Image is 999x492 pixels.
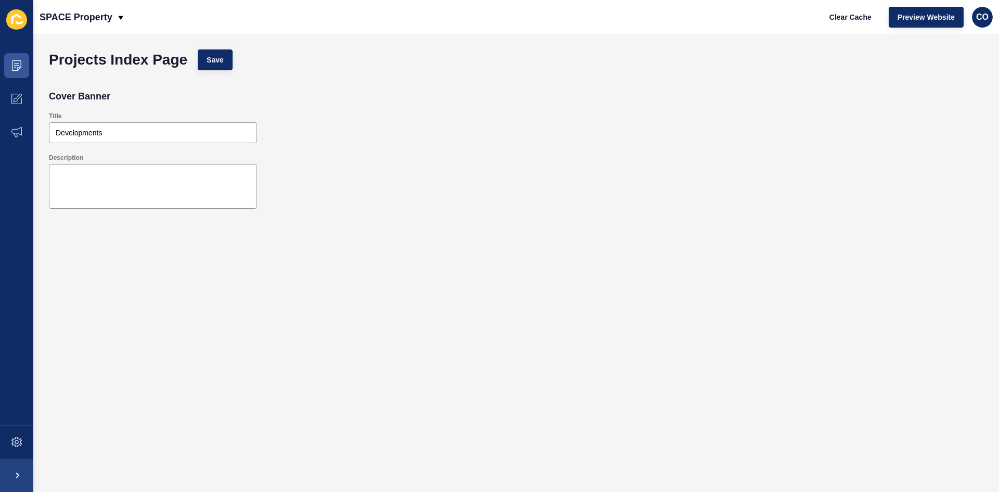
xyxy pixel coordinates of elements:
[976,12,989,22] span: CO
[49,154,83,162] label: Description
[198,49,233,70] button: Save
[49,91,110,102] h2: Cover Banner
[829,12,872,22] span: Clear Cache
[49,112,61,120] label: Title
[821,7,880,28] button: Clear Cache
[889,7,964,28] button: Preview Website
[49,55,187,65] h1: Projects Index Page
[898,12,955,22] span: Preview Website
[40,4,112,30] p: SPACE Property
[207,55,224,65] span: Save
